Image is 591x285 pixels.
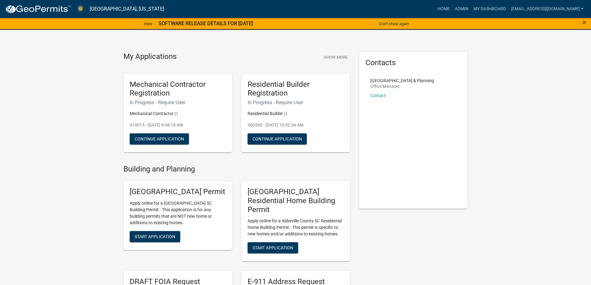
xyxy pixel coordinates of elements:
[248,100,344,105] h6: In Progress - Require User
[471,3,508,15] a: My Dashboard
[248,122,344,128] p: 360560 - [DATE] 10:52:34 AM
[370,84,434,88] p: Office Manager
[248,80,344,98] h5: Residential Builder Registration
[76,5,85,13] img: Abbeville County, South Carolina
[248,242,298,253] button: Start Application
[130,110,226,117] p: Mechanical Contractor | |
[582,19,586,26] button: Close
[508,3,586,15] a: [EMAIL_ADDRESS][DOMAIN_NAME]
[130,187,226,196] h5: [GEOGRAPHIC_DATA] Permit
[123,165,350,174] h4: Building and Planning
[130,80,226,98] h5: Mechanical Contractor Registration
[321,52,350,62] button: Show More
[159,20,253,26] strong: SOFTWARE RELEASE DETAILS FOR [DATE]
[377,19,411,29] button: Don't show again
[452,3,471,15] a: Admin
[130,133,189,145] button: Continue Application
[248,110,344,117] p: Residential Builder | |
[90,4,164,14] a: [GEOGRAPHIC_DATA], [US_STATE]
[248,218,344,237] p: Apply online for a Abbeville County SC Residential Home Building Permit - This permit is specific...
[130,200,226,226] p: Apply online for a [GEOGRAPHIC_DATA] SC Building Permit - This application is for any building pe...
[365,58,462,67] h5: Contacts
[253,245,293,250] span: Start Application
[248,187,344,214] h5: [GEOGRAPHIC_DATA] Residential Home Building Permit
[582,18,586,27] span: ×
[130,122,226,128] p: 410015 - [DATE] 9:48:18 AM
[123,52,177,61] h4: My Applications
[130,231,180,242] button: Start Application
[370,93,386,98] a: Contact
[141,19,155,29] a: View
[435,3,452,15] a: Home
[248,133,307,145] button: Continue Application
[135,234,175,239] span: Start Application
[130,100,226,105] h6: In Progress - Require User
[370,78,434,83] p: [GEOGRAPHIC_DATA] & Planning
